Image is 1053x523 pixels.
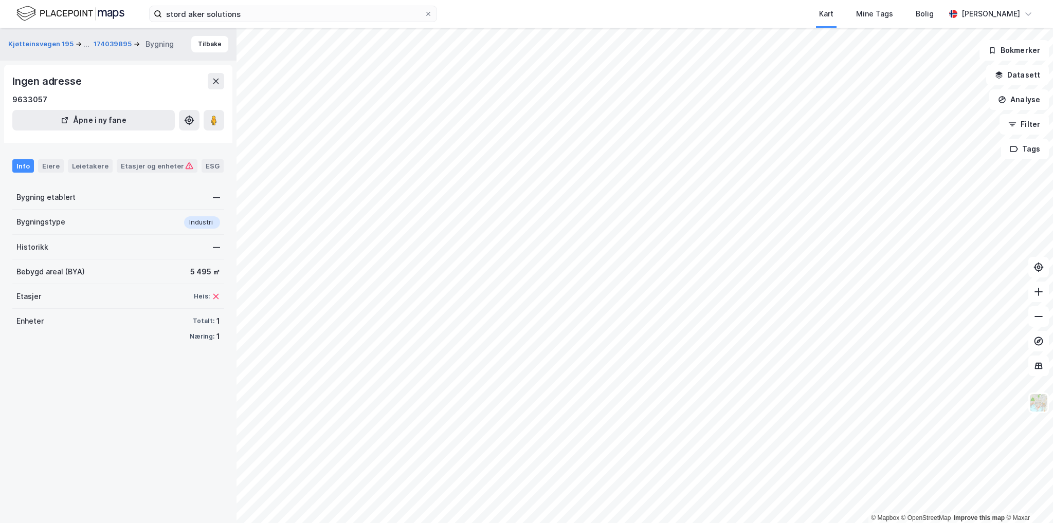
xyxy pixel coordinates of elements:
div: Historikk [16,241,48,253]
div: 1 [216,315,220,327]
img: Z [1029,393,1048,413]
div: Etasjer og enheter [121,161,193,171]
div: — [213,191,220,203]
div: Kart [819,8,833,20]
div: Etasjer [16,290,41,303]
input: Søk på adresse, matrikkel, gårdeiere, leietakere eller personer [162,6,424,22]
div: Ingen adresse [12,73,83,89]
div: Bygning [146,38,174,50]
div: Næring: [190,332,214,341]
div: Info [12,159,34,173]
iframe: Chat Widget [1002,474,1053,523]
button: 174039895 [94,39,134,49]
div: Totalt: [193,317,214,325]
img: logo.f888ab2527a4732fd821a326f86c7f29.svg [16,5,124,23]
div: ... [83,38,89,50]
div: Eiere [38,159,64,173]
button: Tilbake [191,36,228,52]
button: Åpne i ny fane [12,110,175,130]
a: Improve this map [954,514,1005,521]
div: Mine Tags [856,8,893,20]
button: Datasett [986,65,1049,85]
div: Leietakere [68,159,113,173]
div: 5 495 ㎡ [190,266,220,278]
button: Filter [1000,114,1049,135]
a: Mapbox [871,514,899,521]
div: Bygningstype [16,216,65,228]
div: — [213,241,220,253]
a: OpenStreetMap [901,514,951,521]
button: Analyse [989,89,1049,110]
div: [PERSON_NAME] [961,8,1020,20]
div: Bolig [916,8,934,20]
div: Enheter [16,315,44,327]
div: ESG [202,159,224,173]
div: 1 [216,330,220,343]
div: 9633057 [12,94,47,106]
div: Bygning etablert [16,191,76,203]
button: Bokmerker [979,40,1049,61]
div: Bebygd areal (BYA) [16,266,85,278]
button: Kjøtteinsvegen 195 [8,38,76,50]
div: Heis: [194,292,210,301]
button: Tags [1001,139,1049,159]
